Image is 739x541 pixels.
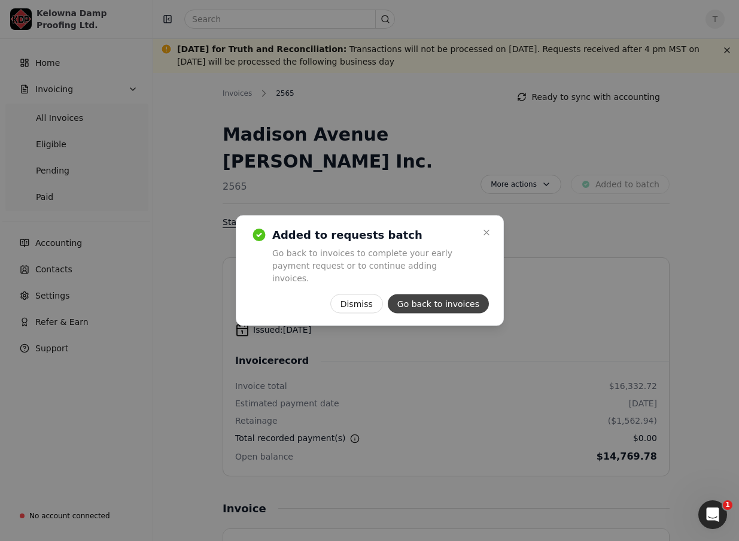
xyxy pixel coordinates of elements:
button: Go back to invoices [387,294,488,314]
iframe: Intercom live chat [698,500,727,529]
button: Dismiss [330,294,382,314]
h2: Added to requests batch [272,228,475,242]
p: Go back to invoices to complete your early payment request or to continue adding invoices. [272,247,475,285]
span: 1 [723,500,732,510]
